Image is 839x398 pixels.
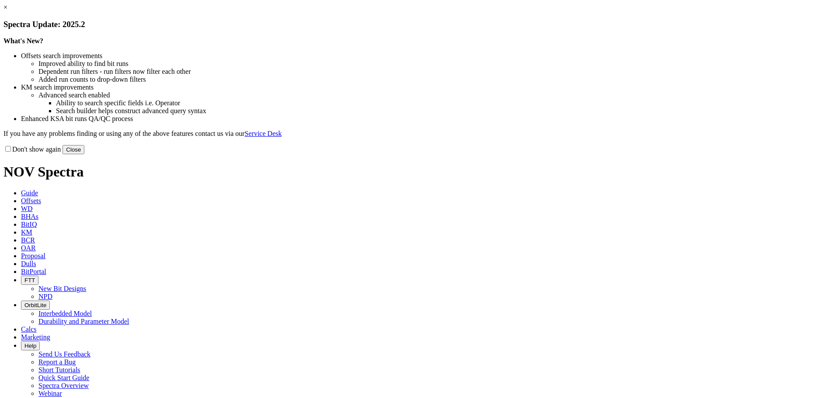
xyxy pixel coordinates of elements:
[3,130,836,138] p: If you have any problems finding or using any of the above features contact us via our
[21,333,50,341] span: Marketing
[38,350,90,358] a: Send Us Feedback
[24,302,46,308] span: OrbitLite
[56,107,836,115] li: Search builder helps construct advanced query syntax
[21,189,38,197] span: Guide
[21,236,35,244] span: BCR
[21,221,37,228] span: BitIQ
[21,260,36,267] span: Dulls
[21,213,38,220] span: BHAs
[38,293,52,300] a: NPD
[21,83,836,91] li: KM search improvements
[38,68,836,76] li: Dependent run filters - run filters now filter each other
[38,91,836,99] li: Advanced search enabled
[38,60,836,68] li: Improved ability to find bit runs
[38,374,89,381] a: Quick Start Guide
[21,244,36,252] span: OAR
[21,325,37,333] span: Calcs
[21,268,46,275] span: BitPortal
[21,252,45,260] span: Proposal
[3,3,7,11] a: ×
[38,76,836,83] li: Added run counts to drop-down filters
[24,277,35,284] span: FTT
[38,382,89,389] a: Spectra Overview
[21,197,41,204] span: Offsets
[24,343,36,349] span: Help
[38,358,76,366] a: Report a Bug
[5,146,11,152] input: Don't show again
[38,318,129,325] a: Durability and Parameter Model
[38,310,92,317] a: Interbedded Model
[3,145,61,153] label: Don't show again
[3,164,836,180] h1: NOV Spectra
[38,366,80,374] a: Short Tutorials
[56,99,836,107] li: Ability to search specific fields i.e. Operator
[21,52,836,60] li: Offsets search improvements
[21,205,33,212] span: WD
[21,228,32,236] span: KM
[38,390,62,397] a: Webinar
[38,285,86,292] a: New Bit Designs
[3,37,43,45] strong: What's New?
[62,145,84,154] button: Close
[3,20,836,29] h3: Spectra Update: 2025.2
[245,130,282,137] a: Service Desk
[21,115,836,123] li: Enhanced KSA bit runs QA/QC process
